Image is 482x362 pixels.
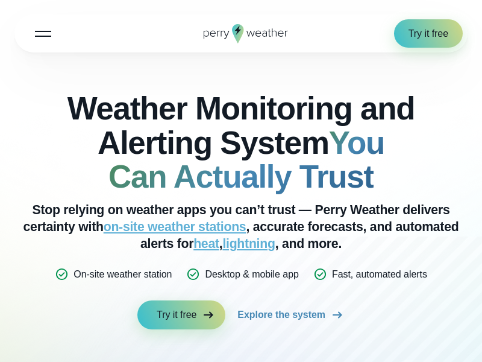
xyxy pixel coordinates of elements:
[157,308,196,322] span: Try it free
[408,27,448,40] span: Try it free
[205,267,299,281] p: Desktop & mobile app
[14,92,468,194] h2: Weather Monitoring and Alerting System
[394,19,463,48] a: Try it free
[137,300,225,329] a: Try it free
[74,267,172,281] p: On-site weather station
[237,308,325,322] span: Explore the system
[104,220,246,234] a: on-site weather stations
[222,237,275,251] a: lightning
[332,267,427,281] p: Fast, automated alerts
[237,300,345,329] a: Explore the system
[14,202,468,253] p: Stop relying on weather apps you can’t trust — Perry Weather delivers certainty with , accurate f...
[193,237,219,251] a: heat
[108,125,384,195] strong: You Can Actually Trust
